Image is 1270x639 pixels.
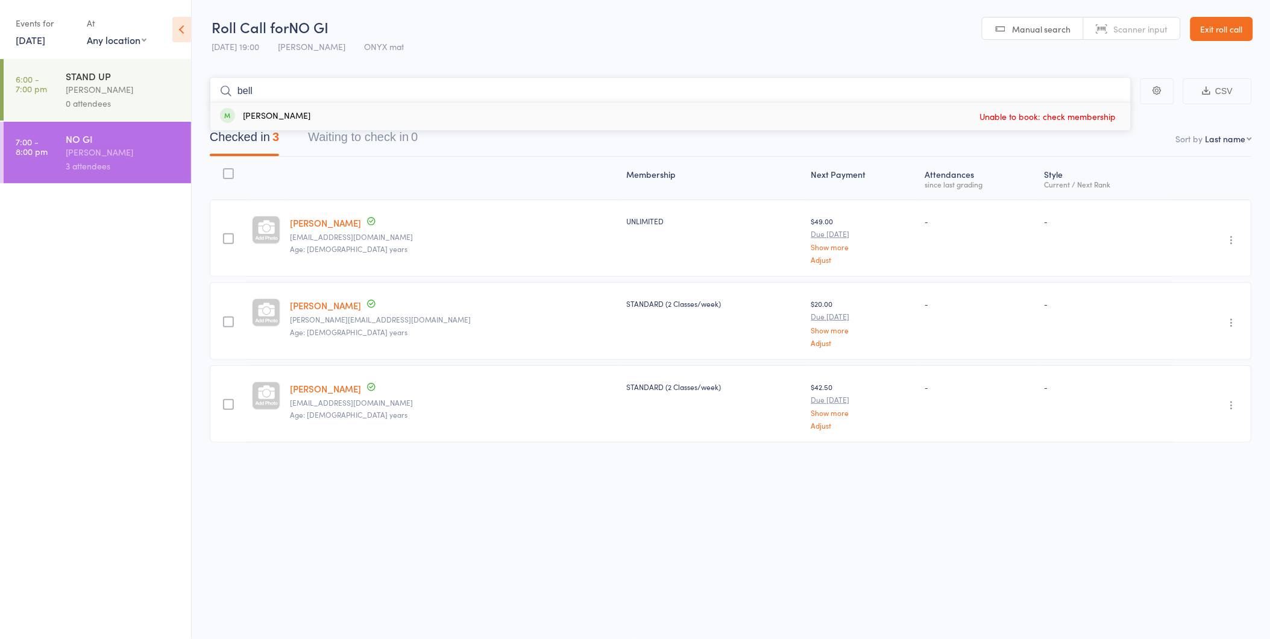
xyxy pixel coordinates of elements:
[66,69,181,83] div: STAND UP
[811,339,916,347] a: Adjust
[1040,162,1174,194] div: Style
[811,256,916,263] a: Adjust
[1183,78,1252,104] button: CSV
[1045,216,1169,226] div: -
[925,216,1035,226] div: -
[925,180,1035,188] div: since last grading
[920,162,1040,194] div: Atten­dances
[4,59,191,121] a: 6:00 -7:00 pmSTAND UP[PERSON_NAME]0 attendees
[210,77,1131,105] input: Search by name
[806,162,920,194] div: Next Payment
[289,17,329,37] span: NO GI
[308,124,418,156] button: Waiting to check in0
[811,395,916,404] small: Due [DATE]
[811,243,916,251] a: Show more
[16,33,45,46] a: [DATE]
[627,298,802,309] div: STANDARD (2 Classes/week)
[272,130,279,143] div: 3
[977,107,1119,125] span: Unable to book: check membership
[87,13,146,33] div: At
[1045,298,1169,309] div: -
[811,216,916,263] div: $49.00
[290,299,361,312] a: [PERSON_NAME]
[627,382,802,392] div: STANDARD (2 Classes/week)
[1176,133,1203,145] label: Sort by
[811,230,916,238] small: Due [DATE]
[4,122,191,183] a: 7:00 -8:00 pmNO GI[PERSON_NAME]3 attendees
[925,382,1035,392] div: -
[290,398,617,407] small: minh.nguyen954@gmail.com
[627,216,802,226] div: UNLIMITED
[66,83,181,96] div: [PERSON_NAME]
[290,216,361,229] a: [PERSON_NAME]
[811,421,916,429] a: Adjust
[290,315,617,324] small: David.duong8991@gmail.com
[364,40,404,52] span: ONYX mat
[811,409,916,417] a: Show more
[210,124,279,156] button: Checked in3
[66,145,181,159] div: [PERSON_NAME]
[811,382,916,429] div: $42.50
[1114,23,1168,35] span: Scanner input
[925,298,1035,309] div: -
[290,327,407,337] span: Age: [DEMOGRAPHIC_DATA] years
[16,74,47,93] time: 6:00 - 7:00 pm
[290,233,617,241] small: Brophymark4@gmail.com
[290,382,361,395] a: [PERSON_NAME]
[1013,23,1071,35] span: Manual search
[66,96,181,110] div: 0 attendees
[1045,180,1169,188] div: Current / Next Rank
[212,17,289,37] span: Roll Call for
[411,130,418,143] div: 0
[811,312,916,321] small: Due [DATE]
[811,298,916,346] div: $20.00
[87,33,146,46] div: Any location
[66,132,181,145] div: NO GI
[66,159,181,173] div: 3 attendees
[1045,382,1169,392] div: -
[622,162,806,194] div: Membership
[278,40,345,52] span: [PERSON_NAME]
[290,244,407,254] span: Age: [DEMOGRAPHIC_DATA] years
[220,110,310,124] div: [PERSON_NAME]
[1190,17,1253,41] a: Exit roll call
[811,326,916,334] a: Show more
[16,137,48,156] time: 7:00 - 8:00 pm
[212,40,259,52] span: [DATE] 19:00
[290,409,407,420] span: Age: [DEMOGRAPHIC_DATA] years
[1206,133,1246,145] div: Last name
[16,13,75,33] div: Events for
